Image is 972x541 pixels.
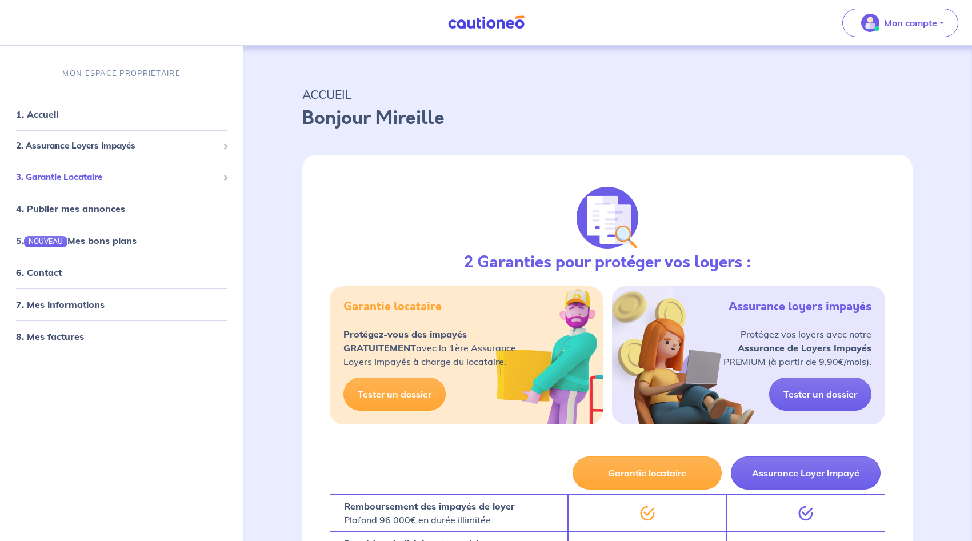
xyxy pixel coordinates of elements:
strong: Protégez-vous des impayés GRATUITEMENT [343,328,467,354]
a: 1. Accueil [16,109,58,120]
a: 4. Publier mes annonces [16,203,125,214]
a: 7. Mes informations [16,299,105,310]
strong: Remboursement des impayés de loyer [344,500,515,512]
p: Bonjour Mireille [302,105,913,132]
div: 4. Publier mes annonces [5,197,238,220]
button: Garantie locataire [573,456,722,490]
h3: 2 Garanties pour protéger vos loyers : [464,253,751,272]
div: 3. Garantie Locataire [5,166,238,188]
button: illu_account_valid_menu.svgMon compte [842,9,958,37]
strong: Assurance de Loyers Impayés [738,342,871,354]
img: justif-loupe [577,187,638,249]
div: 5.NOUVEAUMes bons plans [5,229,238,252]
p: avec la 1ère Assurance Loyers Impayés à charge du locataire. [343,327,516,368]
div: 7. Mes informations [5,293,238,316]
span: 3. Garantie Locataire [16,170,218,183]
h5: Garantie locataire [343,300,442,314]
p: MON ESPACE PROPRIÉTAIRE [62,68,180,79]
img: illu_account_valid_menu.svg [861,14,879,32]
p: Mon compte [884,16,937,30]
div: 1. Accueil [5,103,238,126]
p: ACCUEIL [302,84,913,105]
h5: Assurance loyers impayés [729,300,871,314]
a: 8. Mes factures [16,331,84,342]
span: 2. Assurance Loyers Impayés [16,139,218,153]
p: Plafond 96 000€ en durée illimitée [344,499,515,527]
a: Tester un dossier [769,378,871,411]
img: Cautioneo [443,15,529,30]
div: 8. Mes factures [5,325,238,348]
a: 5.NOUVEAUMes bons plans [16,235,137,246]
a: 6. Contact [16,267,62,278]
p: Protégez vos loyers avec notre PREMIUM (à partir de 9,90€/mois). [723,327,871,368]
button: Assurance Loyer Impayé [731,456,881,490]
div: 6. Contact [5,261,238,284]
div: 2. Assurance Loyers Impayés [5,135,238,157]
a: Tester un dossier [343,378,446,411]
